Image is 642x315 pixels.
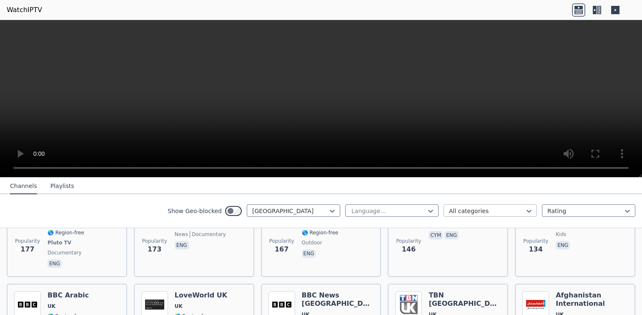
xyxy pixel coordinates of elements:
[10,178,37,194] button: Channels
[7,5,42,15] a: WatchIPTV
[48,303,55,310] span: UK
[275,244,288,254] span: 167
[556,231,566,238] span: kids
[444,231,459,239] p: eng
[48,229,84,236] span: 🌎 Region-free
[302,239,322,246] span: outdoor
[48,259,62,268] p: eng
[302,249,316,258] p: eng
[402,244,416,254] span: 146
[556,291,628,308] h6: Afghanistan International
[48,239,71,246] span: Pluto TV
[168,207,222,215] label: Show Geo-blocked
[396,238,421,244] span: Popularity
[48,249,82,256] span: documentary
[302,229,339,236] span: 🌎 Region-free
[175,303,183,310] span: UK
[190,231,226,238] span: documentary
[20,244,34,254] span: 177
[269,238,294,244] span: Popularity
[429,291,501,308] h6: TBN [GEOGRAPHIC_DATA]
[529,244,542,254] span: 134
[302,291,374,308] h6: BBC News [GEOGRAPHIC_DATA]
[48,291,89,300] h6: BBC Arabic
[523,238,548,244] span: Popularity
[429,231,443,239] p: cym
[142,238,167,244] span: Popularity
[175,291,227,300] h6: LoveWorld UK
[556,241,570,249] p: eng
[15,238,40,244] span: Popularity
[148,244,161,254] span: 173
[175,231,188,238] span: news
[175,241,189,249] p: eng
[50,178,74,194] button: Playlists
